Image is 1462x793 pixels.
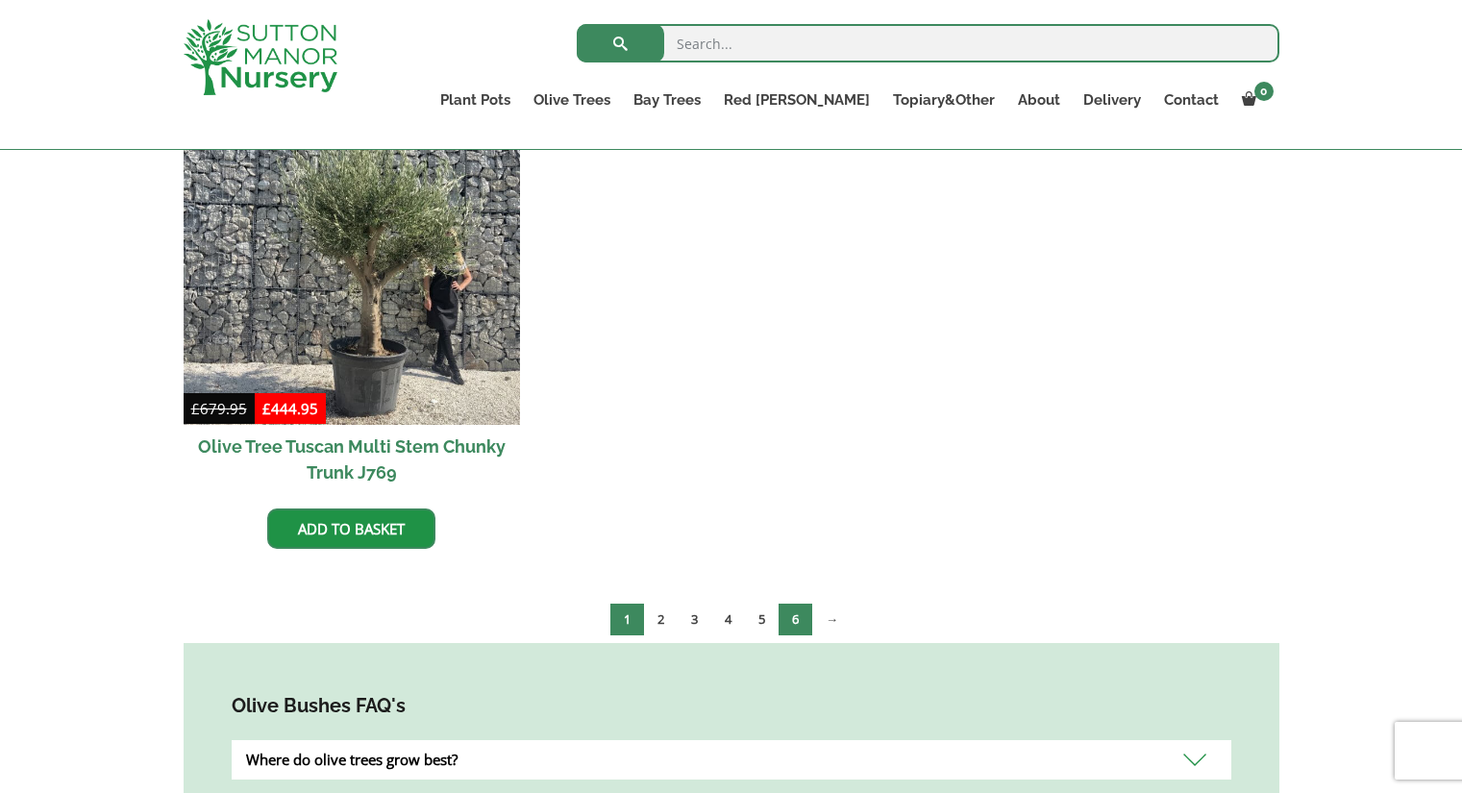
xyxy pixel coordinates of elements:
[184,19,337,95] img: logo
[184,425,521,494] h2: Olive Tree Tuscan Multi Stem Chunky Trunk J769
[232,691,1231,721] h4: Olive Bushes FAQ's
[678,604,711,635] a: Page 3
[191,399,247,418] bdi: 679.95
[779,604,812,635] a: Page 6
[622,87,712,113] a: Bay Trees
[184,88,521,495] a: Sale! Olive Tree Tuscan Multi Stem Chunky Trunk J769
[1230,87,1279,113] a: 0
[610,604,644,635] span: Page 1
[184,88,521,426] img: Olive Tree Tuscan Multi Stem Chunky Trunk J769
[267,508,435,549] a: Add to basket: “Olive Tree Tuscan Multi Stem Chunky Trunk J769”
[812,604,852,635] a: →
[191,399,200,418] span: £
[1254,82,1274,101] span: 0
[1152,87,1230,113] a: Contact
[711,604,745,635] a: Page 4
[712,87,881,113] a: Red [PERSON_NAME]
[577,24,1279,62] input: Search...
[644,604,678,635] a: Page 2
[429,87,522,113] a: Plant Pots
[262,399,318,418] bdi: 444.95
[1006,87,1072,113] a: About
[1072,87,1152,113] a: Delivery
[232,740,1231,780] div: Where do olive trees grow best?
[184,603,1279,643] nav: Product Pagination
[881,87,1006,113] a: Topiary&Other
[745,604,779,635] a: Page 5
[522,87,622,113] a: Olive Trees
[262,399,271,418] span: £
